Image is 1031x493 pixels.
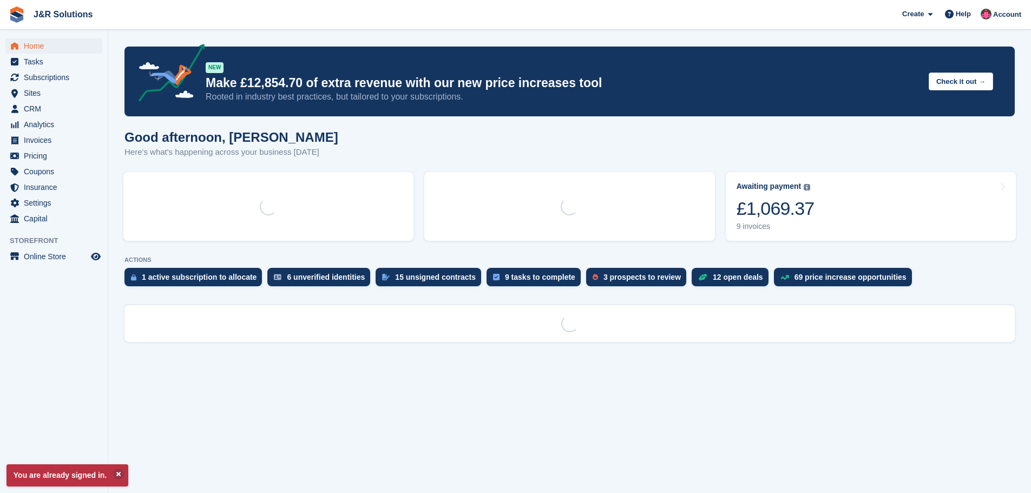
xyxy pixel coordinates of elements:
[737,182,802,191] div: Awaiting payment
[5,148,102,163] a: menu
[206,75,920,91] p: Make £12,854.70 of extra revenue with our new price increases tool
[737,198,815,220] div: £1,069.37
[593,274,598,280] img: prospect-51fa495bee0391a8d652442698ab0144808aea92771e9ea1ae160a38d050c398.svg
[206,91,920,103] p: Rooted in industry best practices, but tailored to your subscriptions.
[902,9,924,19] span: Create
[267,268,376,292] a: 6 unverified identities
[6,464,128,487] p: You are already signed in.
[774,268,917,292] a: 69 price increase opportunities
[206,62,224,73] div: NEW
[713,273,763,281] div: 12 open deals
[5,249,102,264] a: menu
[24,117,89,132] span: Analytics
[493,274,500,280] img: task-75834270c22a3079a89374b754ae025e5fb1db73e45f91037f5363f120a921f8.svg
[89,250,102,263] a: Preview store
[5,54,102,69] a: menu
[142,273,257,281] div: 1 active subscription to allocate
[5,38,102,54] a: menu
[780,275,789,280] img: price_increase_opportunities-93ffe204e8149a01c8c9dc8f82e8f89637d9d84a8eef4429ea346261dce0b2c0.svg
[5,117,102,132] a: menu
[5,180,102,195] a: menu
[24,195,89,211] span: Settings
[586,268,692,292] a: 3 prospects to review
[24,86,89,101] span: Sites
[24,101,89,116] span: CRM
[131,274,136,281] img: active_subscription_to_allocate_icon-d502201f5373d7db506a760aba3b589e785aa758c864c3986d89f69b8ff3...
[993,9,1021,20] span: Account
[124,130,338,144] h1: Good afternoon, [PERSON_NAME]
[603,273,681,281] div: 3 prospects to review
[726,172,1016,241] a: Awaiting payment £1,069.37 9 invoices
[929,73,993,90] button: Check it out →
[24,54,89,69] span: Tasks
[274,274,281,280] img: verify_identity-adf6edd0f0f0b5bbfe63781bf79b02c33cf7c696d77639b501bdc392416b5a36.svg
[129,44,205,106] img: price-adjustments-announcement-icon-8257ccfd72463d97f412b2fc003d46551f7dbcb40ab6d574587a9cd5c0d94...
[794,273,907,281] div: 69 price increase opportunities
[24,133,89,148] span: Invoices
[287,273,365,281] div: 6 unverified identities
[698,273,707,281] img: deal-1b604bf984904fb50ccaf53a9ad4b4a5d6e5aea283cecdc64d6e3604feb123c2.svg
[5,101,102,116] a: menu
[5,195,102,211] a: menu
[692,268,774,292] a: 12 open deals
[124,257,1015,264] p: ACTIONS
[505,273,575,281] div: 9 tasks to complete
[981,9,991,19] img: Julie Morgan
[5,70,102,85] a: menu
[29,5,97,23] a: J&R Solutions
[10,235,108,246] span: Storefront
[24,211,89,226] span: Capital
[24,249,89,264] span: Online Store
[382,274,390,280] img: contract_signature_icon-13c848040528278c33f63329250d36e43548de30e8caae1d1a13099fd9432cc5.svg
[737,222,815,231] div: 9 invoices
[24,180,89,195] span: Insurance
[124,146,338,159] p: Here's what's happening across your business [DATE]
[804,184,810,190] img: icon-info-grey-7440780725fd019a000dd9b08b2336e03edf1995a4989e88bcd33f0948082b44.svg
[487,268,586,292] a: 9 tasks to complete
[24,38,89,54] span: Home
[24,164,89,179] span: Coupons
[9,6,25,23] img: stora-icon-8386f47178a22dfd0bd8f6a31ec36ba5ce8667c1dd55bd0f319d3a0aa187defe.svg
[24,70,89,85] span: Subscriptions
[956,9,971,19] span: Help
[5,211,102,226] a: menu
[5,164,102,179] a: menu
[24,148,89,163] span: Pricing
[5,86,102,101] a: menu
[124,268,267,292] a: 1 active subscription to allocate
[5,133,102,148] a: menu
[395,273,476,281] div: 15 unsigned contracts
[376,268,487,292] a: 15 unsigned contracts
